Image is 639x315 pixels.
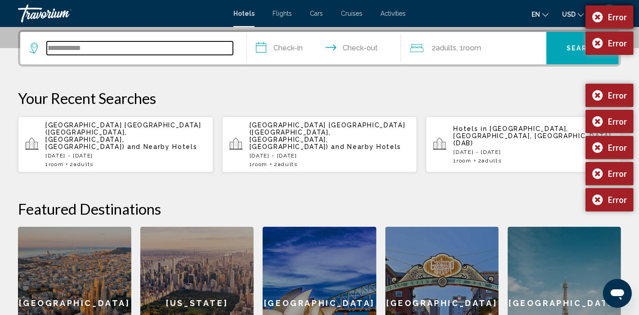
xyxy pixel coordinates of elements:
[453,149,614,155] p: [DATE] - [DATE]
[250,121,406,150] span: [GEOGRAPHIC_DATA] [GEOGRAPHIC_DATA] ([GEOGRAPHIC_DATA], [GEOGRAPHIC_DATA], [GEOGRAPHIC_DATA])
[456,42,481,54] span: , 1
[341,10,362,17] a: Cruises
[562,11,576,18] span: USD
[18,116,213,173] button: [GEOGRAPHIC_DATA] [GEOGRAPHIC_DATA] ([GEOGRAPHIC_DATA], [GEOGRAPHIC_DATA], [GEOGRAPHIC_DATA]) and...
[463,44,481,52] span: Room
[70,161,94,167] span: 2
[426,116,621,173] button: Hotels in [GEOGRAPHIC_DATA], [GEOGRAPHIC_DATA], [GEOGRAPHIC_DATA] (DAB)[DATE] - [DATE]1Room2Adults
[608,12,627,22] div: Error
[331,143,402,150] span: and Nearby Hotels
[567,45,599,52] span: Search
[18,89,621,107] p: Your Recent Searches
[436,44,456,52] span: Adults
[127,143,197,150] span: and Nearby Hotels
[74,161,94,167] span: Adults
[250,161,268,167] span: 1
[608,169,627,179] div: Error
[45,121,201,150] span: [GEOGRAPHIC_DATA] [GEOGRAPHIC_DATA] ([GEOGRAPHIC_DATA], [GEOGRAPHIC_DATA], [GEOGRAPHIC_DATA])
[456,157,472,164] span: Room
[546,32,619,64] button: Search
[222,116,417,173] button: [GEOGRAPHIC_DATA] [GEOGRAPHIC_DATA] ([GEOGRAPHIC_DATA], [GEOGRAPHIC_DATA], [GEOGRAPHIC_DATA]) and...
[482,157,501,164] span: Adults
[278,161,298,167] span: Adults
[310,10,323,17] a: Cars
[45,161,63,167] span: 1
[274,161,298,167] span: 2
[273,10,292,17] a: Flights
[608,143,627,153] div: Error
[532,8,549,21] button: Change language
[18,200,621,218] h2: Featured Destinations
[20,32,619,64] div: Search widget
[401,32,546,64] button: Travelers: 2 adults, 0 children
[453,157,471,164] span: 1
[598,4,621,23] button: User Menu
[453,125,611,147] span: [GEOGRAPHIC_DATA], [GEOGRAPHIC_DATA], [GEOGRAPHIC_DATA] (DAB)
[603,279,632,308] iframe: Button to launch messaging window
[608,90,627,100] div: Error
[453,125,487,132] span: Hotels in
[233,10,255,17] a: Hotels
[380,10,406,17] a: Activities
[478,157,502,164] span: 2
[252,161,268,167] span: Room
[49,161,64,167] span: Room
[432,42,456,54] span: 2
[608,38,627,48] div: Error
[562,8,584,21] button: Change currency
[608,64,627,74] div: Error
[45,153,206,159] p: [DATE] - [DATE]
[608,117,627,126] div: Error
[608,195,627,205] div: Error
[247,32,401,64] button: Check in and out dates
[532,11,540,18] span: en
[250,153,410,159] p: [DATE] - [DATE]
[18,4,224,22] a: Travorium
